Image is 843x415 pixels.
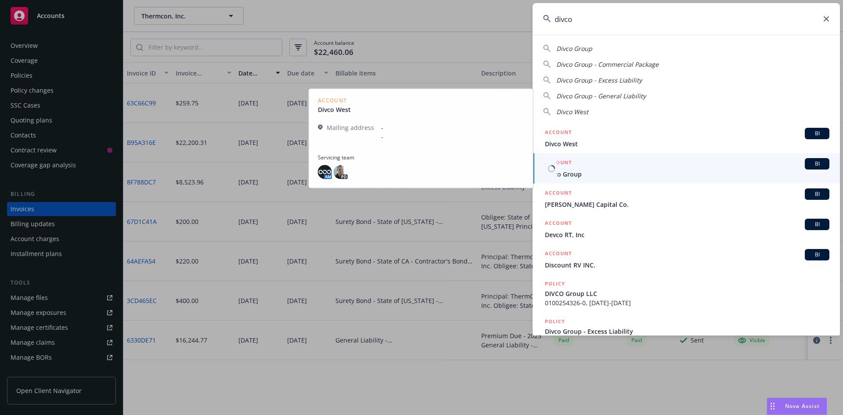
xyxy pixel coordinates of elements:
[533,214,840,244] a: ACCOUNTBIDevco RT, Inc
[533,123,840,153] a: ACCOUNTBIDivco West
[556,108,588,116] span: Divco West
[533,153,840,184] a: ACCOUNTBIDivco Group
[545,139,829,148] span: Divco West
[808,160,826,168] span: BI
[545,327,829,336] span: Divco Group - Excess Liability
[808,251,826,259] span: BI
[533,274,840,312] a: POLICYDIVCO Group LLC0100254326-0, [DATE]-[DATE]
[545,219,572,229] h5: ACCOUNT
[545,230,829,239] span: Devco RT, Inc
[545,158,572,169] h5: ACCOUNT
[767,397,827,415] button: Nova Assist
[545,170,829,179] span: Divco Group
[545,289,829,298] span: DIVCO Group LLC
[767,398,778,415] div: Drag to move
[556,44,592,53] span: Divco Group
[808,220,826,228] span: BI
[533,244,840,274] a: ACCOUNTBIDiscount RV INC.
[533,184,840,214] a: ACCOUNTBI[PERSON_NAME] Capital Co.
[545,260,829,270] span: Discount RV INC.
[545,317,565,326] h5: POLICY
[545,128,572,138] h5: ACCOUNT
[808,130,826,137] span: BI
[545,188,572,199] h5: ACCOUNT
[545,200,829,209] span: [PERSON_NAME] Capital Co.
[556,76,642,84] span: Divco Group - Excess Liability
[533,312,840,350] a: POLICYDivco Group - Excess Liability
[556,60,659,69] span: Divco Group - Commercial Package
[545,279,565,288] h5: POLICY
[545,249,572,260] h5: ACCOUNT
[556,92,646,100] span: Divco Group - General Liability
[808,190,826,198] span: BI
[533,3,840,35] input: Search...
[545,298,829,307] span: 0100254326-0, [DATE]-[DATE]
[785,402,820,410] span: Nova Assist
